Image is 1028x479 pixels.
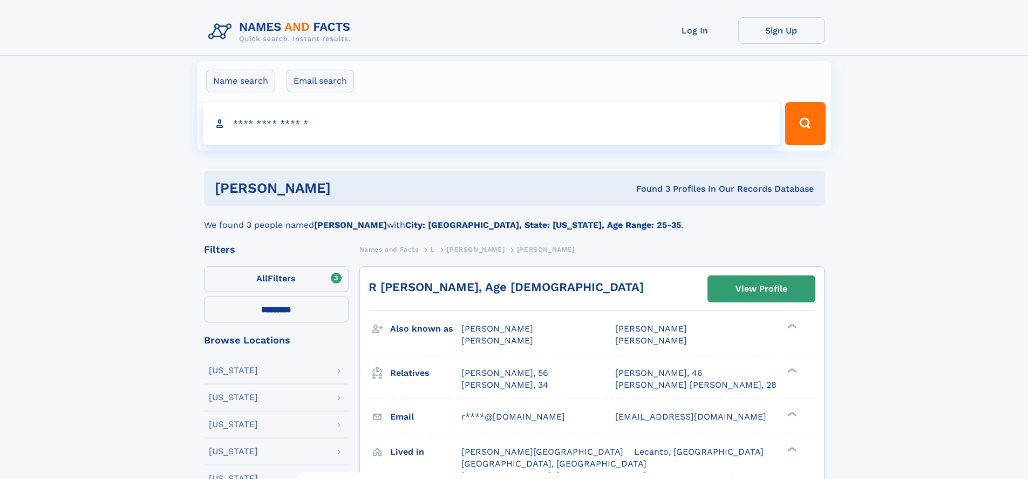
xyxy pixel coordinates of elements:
[634,447,764,457] span: Lecanto, [GEOGRAPHIC_DATA]
[461,323,533,334] span: [PERSON_NAME]
[209,366,258,375] div: [US_STATE]
[615,323,687,334] span: [PERSON_NAME]
[390,364,461,382] h3: Relatives
[652,17,738,44] a: Log In
[484,183,814,195] div: Found 3 Profiles In Our Records Database
[287,70,354,92] label: Email search
[615,379,777,391] a: [PERSON_NAME] [PERSON_NAME], 28
[209,420,258,429] div: [US_STATE]
[461,379,548,391] a: [PERSON_NAME], 34
[785,323,798,330] div: ❯
[785,446,798,453] div: ❯
[369,280,644,294] a: R [PERSON_NAME], Age [DEMOGRAPHIC_DATA]
[461,367,548,379] a: [PERSON_NAME], 56
[738,17,825,44] a: Sign Up
[461,458,646,469] span: [GEOGRAPHIC_DATA], [GEOGRAPHIC_DATA]
[615,367,703,379] a: [PERSON_NAME], 46
[708,276,815,302] a: View Profile
[204,245,349,254] div: Filters
[314,220,387,230] b: [PERSON_NAME]
[615,411,766,422] span: [EMAIL_ADDRESS][DOMAIN_NAME]
[431,242,435,256] a: L
[209,447,258,456] div: [US_STATE]
[203,102,781,145] input: search input
[209,393,258,402] div: [US_STATE]
[405,220,681,230] b: City: [GEOGRAPHIC_DATA], State: [US_STATE], Age Range: 25-35
[256,273,268,284] span: All
[447,246,505,253] span: [PERSON_NAME]
[204,266,349,292] label: Filters
[517,246,575,253] span: [PERSON_NAME]
[461,335,533,346] span: [PERSON_NAME]
[215,181,484,195] h1: [PERSON_NAME]
[447,242,505,256] a: [PERSON_NAME]
[615,335,687,346] span: [PERSON_NAME]
[390,443,461,461] h3: Lived in
[204,335,349,345] div: Browse Locations
[206,70,275,92] label: Name search
[204,17,359,46] img: Logo Names and Facts
[431,246,435,253] span: L
[785,102,825,145] button: Search Button
[785,367,798,374] div: ❯
[390,408,461,426] h3: Email
[390,320,461,338] h3: Also known as
[359,242,419,256] a: Names and Facts
[736,276,787,301] div: View Profile
[204,206,825,232] div: We found 3 people named with .
[461,447,623,457] span: [PERSON_NAME][GEOGRAPHIC_DATA]
[785,410,798,417] div: ❯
